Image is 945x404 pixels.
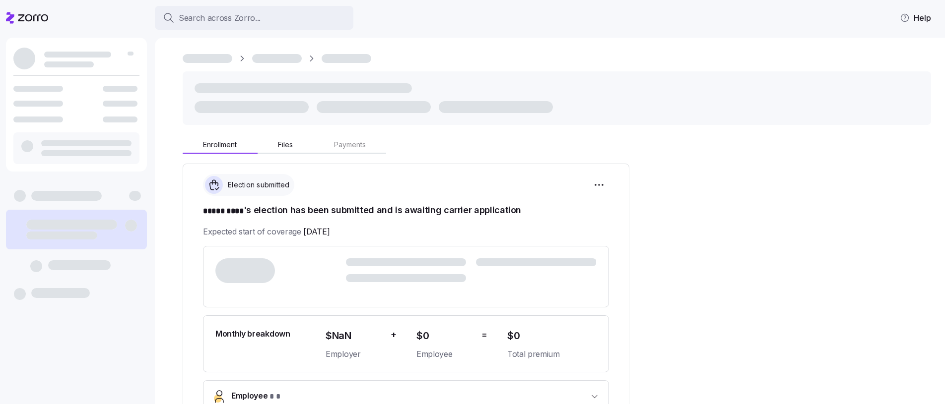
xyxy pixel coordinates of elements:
[203,141,237,148] span: Enrollment
[303,226,330,238] span: [DATE]
[203,226,330,238] span: Expected start of coverage
[326,328,383,344] span: $NaN
[179,12,261,24] span: Search across Zorro...
[225,180,290,190] span: Election submitted
[278,141,293,148] span: Files
[231,390,280,403] span: Employee
[416,328,473,344] span: $0
[326,348,383,360] span: Employer
[155,6,353,30] button: Search across Zorro...
[507,348,597,360] span: Total premium
[481,328,487,342] span: =
[900,12,931,24] span: Help
[892,8,939,28] button: Help
[507,328,597,344] span: $0
[215,328,290,340] span: Monthly breakdown
[416,348,473,360] span: Employee
[203,204,609,218] h1: 's election has been submitted and is awaiting carrier application
[334,141,366,148] span: Payments
[391,328,397,342] span: +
